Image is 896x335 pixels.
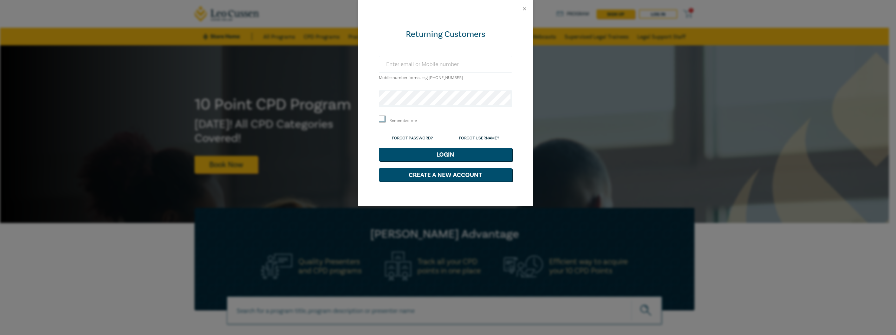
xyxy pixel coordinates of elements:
label: Remember me [389,118,417,124]
small: Mobile number format e.g [PHONE_NUMBER] [379,75,463,80]
div: Returning Customers [379,29,512,40]
a: Forgot Password? [392,136,433,141]
a: Forgot Username? [459,136,499,141]
button: Login [379,148,512,161]
input: Enter email or Mobile number [379,56,512,73]
button: Create a New Account [379,168,512,182]
button: Close [521,6,528,12]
